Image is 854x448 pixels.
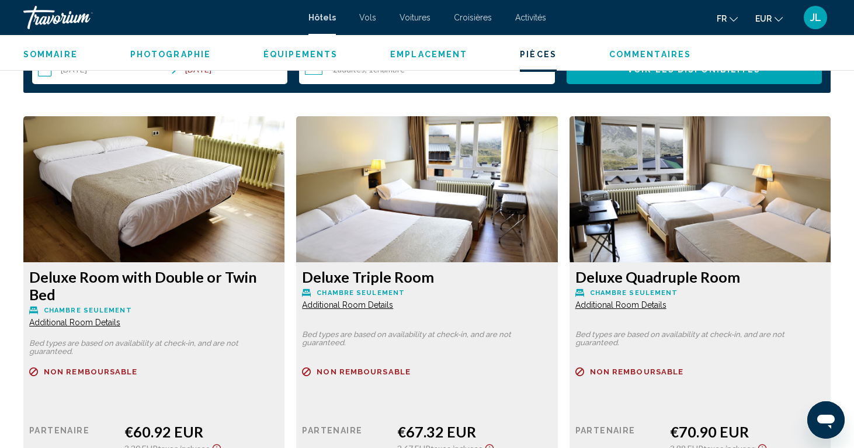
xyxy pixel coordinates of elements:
span: Pièces [520,50,557,59]
button: User Menu [800,5,831,30]
span: Non remboursable [590,368,684,376]
span: Additional Room Details [302,300,393,310]
button: Pièces [520,49,557,60]
a: Hôtels [308,13,336,22]
iframe: Bouton de lancement de la fenêtre de messagerie [807,401,845,439]
span: JL [810,12,821,23]
span: Photographie [130,50,211,59]
span: EUR [755,14,772,23]
span: Emplacement [390,50,467,59]
div: €70.90 EUR [670,423,825,440]
span: Non remboursable [44,368,138,376]
span: Chambre seulement [317,289,405,297]
span: Non remboursable [317,368,411,376]
a: Vols [359,13,376,22]
span: Chambre seulement [590,289,678,297]
span: Voir les disponibilités [627,65,761,75]
button: Change currency [755,10,783,27]
img: ab1007db-6f3b-4e06-b20b-86d59f8767fe.jpeg [23,116,284,262]
p: Bed types are based on availability at check-in, and are not guaranteed. [29,339,279,356]
button: Commentaires [609,49,691,60]
button: Équipements [263,49,338,60]
a: Travorium [23,6,297,29]
button: Emplacement [390,49,467,60]
p: Bed types are based on availability at check-in, and are not guaranteed. [302,331,551,347]
span: Sommaire [23,50,78,59]
button: Photographie [130,49,211,60]
button: Sommaire [23,49,78,60]
h3: Deluxe Triple Room [302,268,551,286]
span: Chambre seulement [44,307,132,314]
button: Check-in date: Aug 20, 2025 Check-out date: Aug 21, 2025 [32,55,287,84]
a: Activités [515,13,546,22]
span: Équipements [263,50,338,59]
button: Change language [717,10,738,27]
span: Additional Room Details [29,318,120,327]
a: Croisières [454,13,492,22]
h3: Deluxe Room with Double or Twin Bed [29,268,279,303]
img: 009b7611-0636-496f-939c-69912d0e5d07.jpeg [296,116,557,262]
span: Commentaires [609,50,691,59]
div: €67.32 EUR [397,423,552,440]
img: 583bed1e-77c8-478c-a43e-0524965bc87d.jpeg [570,116,831,262]
span: Additional Room Details [575,300,666,310]
h3: Deluxe Quadruple Room [575,268,825,286]
div: €60.92 EUR [124,423,279,440]
div: Search widget [32,55,822,84]
a: Voitures [400,13,431,22]
span: fr [717,14,727,23]
p: Bed types are based on availability at check-in, and are not guaranteed. [575,331,825,347]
